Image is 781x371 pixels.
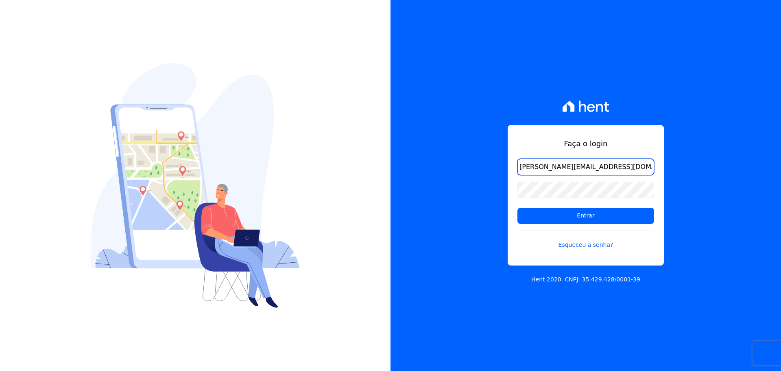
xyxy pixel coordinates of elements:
h1: Faça o login [517,138,654,149]
input: Entrar [517,208,654,224]
a: Esqueceu a senha? [517,231,654,249]
img: Login [91,63,300,308]
input: Email [517,159,654,175]
p: Hent 2020. CNPJ: 35.429.428/0001-39 [531,275,640,284]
